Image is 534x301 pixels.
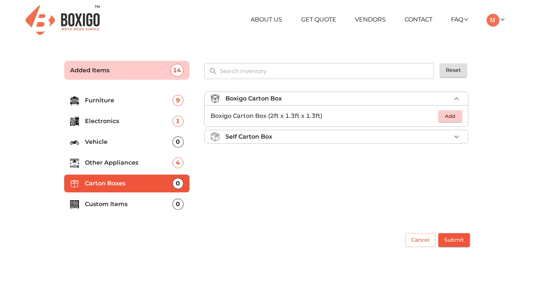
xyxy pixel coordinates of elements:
[451,16,468,23] a: FAQ
[172,116,184,127] div: 1
[211,112,438,120] p: Boxigo Carton Box (2ft x 1.3ft x 1.3ft)
[411,235,429,245] span: Cancel
[211,132,220,141] img: self_carton_box
[225,132,272,141] p: Self Carton Box
[446,66,461,75] span: Reset
[215,63,439,79] input: Search Inventory
[85,138,172,146] p: Vehicle
[26,6,100,35] img: Boxigo
[211,94,220,103] img: boxigo_carton_box
[85,117,172,126] p: Electronics
[405,16,432,23] a: Contact
[172,136,184,148] div: 0
[85,96,172,105] p: Furniture
[172,178,184,189] div: 0
[440,63,467,77] button: Reset
[444,235,464,245] span: Submit
[438,110,462,122] button: Add
[85,179,172,188] p: Carton Boxes
[70,66,171,75] p: Added Items
[405,233,435,247] button: Cancel
[438,233,470,247] button: Submit
[355,16,386,23] a: Vendors
[85,158,172,167] p: Other Appliances
[251,16,282,23] a: About Us
[85,200,172,209] p: Custom Items
[301,16,336,23] a: Get Quote
[172,199,184,210] div: 0
[172,95,184,106] div: 9
[172,157,184,168] div: 4
[171,64,184,77] div: 14
[225,94,282,103] p: Boxigo Carton Box
[442,112,458,120] span: Add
